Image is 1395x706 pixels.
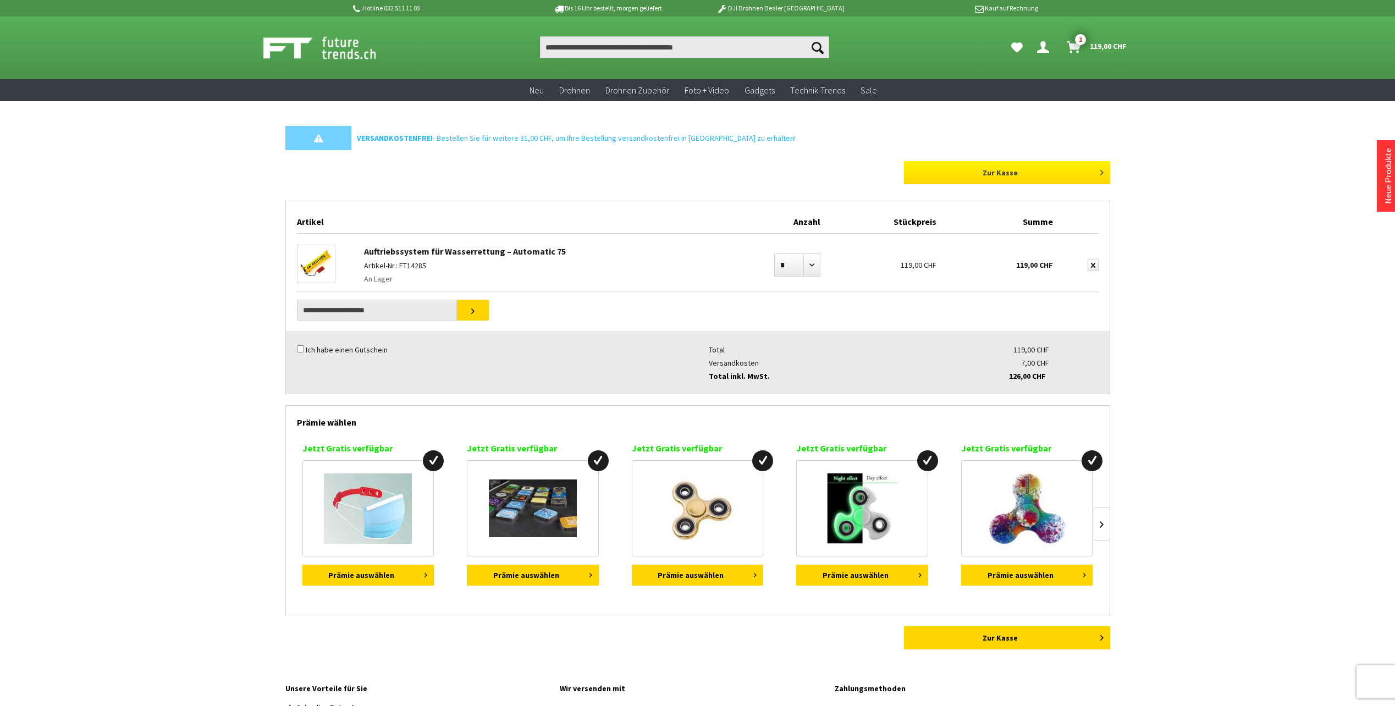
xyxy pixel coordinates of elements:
img: iPhone App Magnete [489,479,577,537]
div: 119,00 CHF [826,239,942,282]
a: Zur Kasse [904,626,1110,649]
span: Neu [530,85,544,96]
img: Auftriebssystem für Wasserrettung – Automatic 75 [297,245,335,283]
button: Suchen [806,36,829,58]
a: Auftriebssystem für Wasserrettung – Automatic 75 [364,246,566,257]
a: Foto + Video [677,79,737,102]
div: Versandkosten [709,356,947,369]
span: Foto + Video [685,85,729,96]
a: Fidget Spinner UV Glow [796,460,928,556]
span: 119,00 CHF [1090,37,1127,55]
p: DJI Drohnen Dealer [GEOGRAPHIC_DATA] [694,2,866,15]
div: 126,00 CHF [944,369,1046,383]
a: Warenkorb [1062,36,1132,58]
a: Gadgets [737,79,782,102]
button: Prämie auswählen [796,565,928,586]
p: Jetzt Gratis verfügbar [961,442,1093,455]
img: Fidget Spinner UV Glow [820,466,905,550]
img: Fidget Spinner Gold [655,466,740,550]
div: Total [709,343,947,356]
button: Prämie auswählen [302,565,434,586]
div: Summe [942,212,1058,233]
img: Maskenhalter für Hygienemasken [324,473,412,544]
p: Jetzt Gratis verfügbar [632,442,764,455]
button: Prämie auswählen [961,565,1093,586]
a: Meine Favoriten [1006,36,1028,58]
div: Total inkl. MwSt. [709,369,947,383]
p: Artikel-Nr.: FT14285 [364,259,732,272]
span: Drohnen [559,85,590,96]
div: 119,00 CHF [947,343,1049,356]
a: Fidget Spinner mit LED [961,460,1093,556]
a: Drohnen [552,79,598,102]
h4: Wir versenden mit [560,681,824,696]
a: Drohnen Zubehör [598,79,677,102]
div: 119,00 CHF [942,239,1058,282]
span: Technik-Trends [790,85,845,96]
p: Jetzt Gratis verfügbar [796,442,928,455]
strong: VERSANDKOSTENFREI [357,133,433,143]
a: Dein Konto [1033,36,1058,58]
a: Neue Produkte [1382,148,1393,204]
a: Neu [522,79,552,102]
input: Produkt, Marke, Kategorie, EAN, Artikelnummer… [540,36,829,58]
p: Jetzt Gratis verfügbar [302,442,434,455]
span: Drohnen Zubehör [605,85,669,96]
label: Ich habe einen Gutschein [306,345,388,355]
div: Prämie wählen [297,406,1099,433]
a: iPhone App Magnete [467,460,599,556]
p: Jetzt Gratis verfügbar [467,442,599,455]
p: Kauf auf Rechnung [867,2,1038,15]
span: Sale [861,85,877,96]
div: Stückpreis [826,212,942,233]
img: Fidget Spinner mit LED [985,466,1069,550]
div: Anzahl [737,212,825,233]
span: Gadgets [745,85,775,96]
a: Fidget Spinner Gold [632,460,764,556]
a: Zur Kasse [904,161,1110,184]
img: Shop Futuretrends - zur Startseite wechseln [263,34,400,62]
a: Sale [853,79,885,102]
a: Technik-Trends [782,79,853,102]
h4: Unsere Vorteile für Sie [285,681,549,696]
div: 7,00 CHF [947,356,1049,369]
h4: Zahlungsmethoden [835,681,1110,696]
span: 1 [1075,34,1086,45]
p: Hotline 032 511 11 03 [351,2,523,15]
button: Prämie auswählen [467,565,599,586]
a: Maskenhalter für Hygienemasken [302,460,434,556]
div: - Bestellen Sie für weitere 31,00 CHF, um Ihre Bestellung versandkostenfrei in [GEOGRAPHIC_DATA] ... [351,126,1110,150]
button: Prämie auswählen [632,565,764,586]
p: Bis 16 Uhr bestellt, morgen geliefert. [523,2,694,15]
span: An Lager [364,272,393,285]
div: Artikel [297,212,738,233]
